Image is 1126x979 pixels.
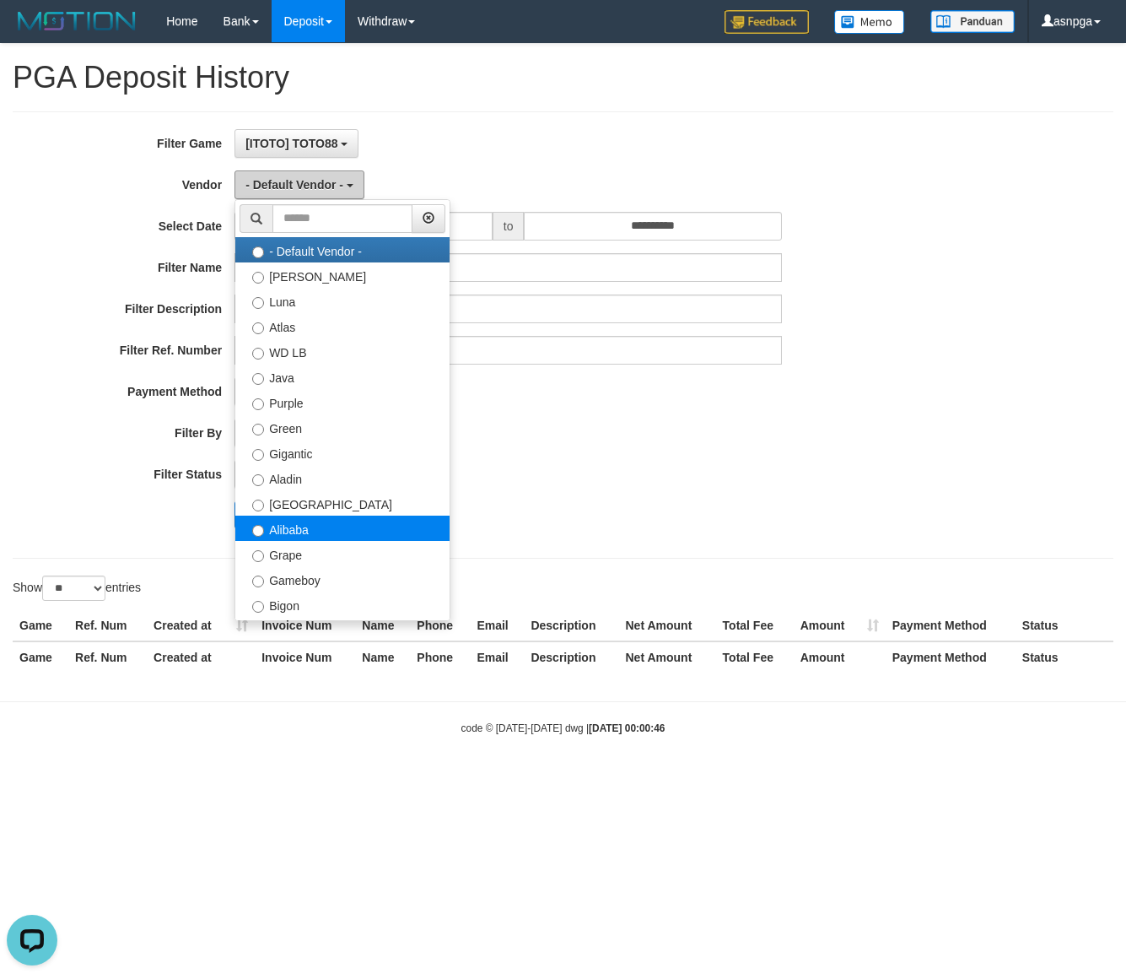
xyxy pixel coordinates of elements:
[524,641,618,673] th: Description
[7,7,57,57] button: Open LiveChat chat widget
[252,373,264,385] input: Java
[235,237,450,262] label: - Default Vendor -
[589,722,665,734] strong: [DATE] 00:00:46
[716,610,794,641] th: Total Fee
[252,525,264,537] input: Alibaba
[235,592,450,617] label: Bigon
[252,297,264,309] input: Luna
[252,246,264,258] input: - Default Vendor -
[252,500,264,511] input: [GEOGRAPHIC_DATA]
[470,641,524,673] th: Email
[1016,641,1113,673] th: Status
[235,516,450,541] label: Alibaba
[235,465,450,490] label: Aladin
[930,10,1015,33] img: panduan.png
[619,610,716,641] th: Net Amount
[68,610,147,641] th: Ref. Num
[252,601,264,613] input: Bigon
[235,364,450,389] label: Java
[147,641,255,673] th: Created at
[834,10,905,34] img: Button%20Memo.svg
[235,440,450,465] label: Gigantic
[252,449,264,461] input: Gigantic
[245,137,337,150] span: [ITOTO] TOTO88
[716,641,794,673] th: Total Fee
[235,541,450,566] label: Grape
[235,617,450,642] label: Allstar
[235,338,450,364] label: WD LB
[235,313,450,338] label: Atlas
[524,610,618,641] th: Description
[235,566,450,592] label: Gameboy
[886,610,1016,641] th: Payment Method
[252,348,264,360] input: WD LB
[13,576,141,601] label: Show entries
[794,641,886,673] th: Amount
[725,10,809,34] img: Feedback.jpg
[234,170,364,199] button: - Default Vendor -
[252,424,264,435] input: Green
[13,8,141,34] img: MOTION_logo.png
[235,414,450,440] label: Green
[234,129,358,158] button: [ITOTO] TOTO88
[255,610,355,641] th: Invoice Num
[147,610,255,641] th: Created at
[252,272,264,284] input: [PERSON_NAME]
[252,474,264,486] input: Aladin
[235,389,450,414] label: Purple
[619,641,716,673] th: Net Amount
[410,610,470,641] th: Phone
[245,178,343,192] span: - Default Vendor -
[493,212,525,241] span: to
[252,576,264,587] input: Gameboy
[252,550,264,562] input: Grape
[235,288,450,313] label: Luna
[794,610,886,641] th: Amount
[13,61,1113,95] h1: PGA Deposit History
[13,610,68,641] th: Game
[252,322,264,334] input: Atlas
[355,641,410,673] th: Name
[252,398,264,410] input: Purple
[42,576,105,601] select: Showentries
[68,641,147,673] th: Ref. Num
[13,641,68,673] th: Game
[410,641,470,673] th: Phone
[235,262,450,288] label: [PERSON_NAME]
[886,641,1016,673] th: Payment Method
[1016,610,1113,641] th: Status
[235,490,450,516] label: [GEOGRAPHIC_DATA]
[461,722,665,734] small: code © [DATE]-[DATE] dwg |
[355,610,410,641] th: Name
[470,610,524,641] th: Email
[255,641,355,673] th: Invoice Num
